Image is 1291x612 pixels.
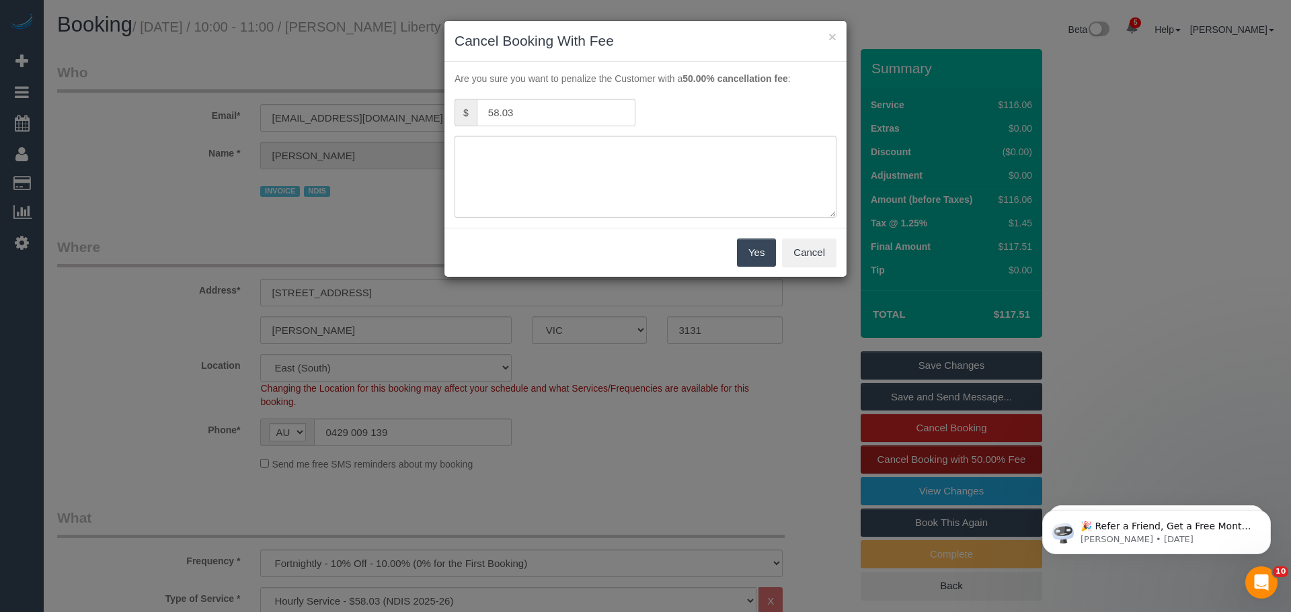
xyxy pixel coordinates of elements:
[1022,482,1291,576] iframe: Intercom notifications message
[455,31,836,51] h3: Cancel Booking With Fee
[455,72,836,85] p: Are you sure you want to penalize the Customer with a :
[1245,566,1278,599] iframe: Intercom live chat
[737,238,776,267] button: Yes
[1273,566,1288,577] span: 10
[444,21,847,277] sui-modal: Cancel Booking With Fee
[782,238,836,267] button: Cancel
[828,30,836,44] button: ×
[455,99,477,126] span: $
[682,73,787,84] strong: 50.00% cancellation fee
